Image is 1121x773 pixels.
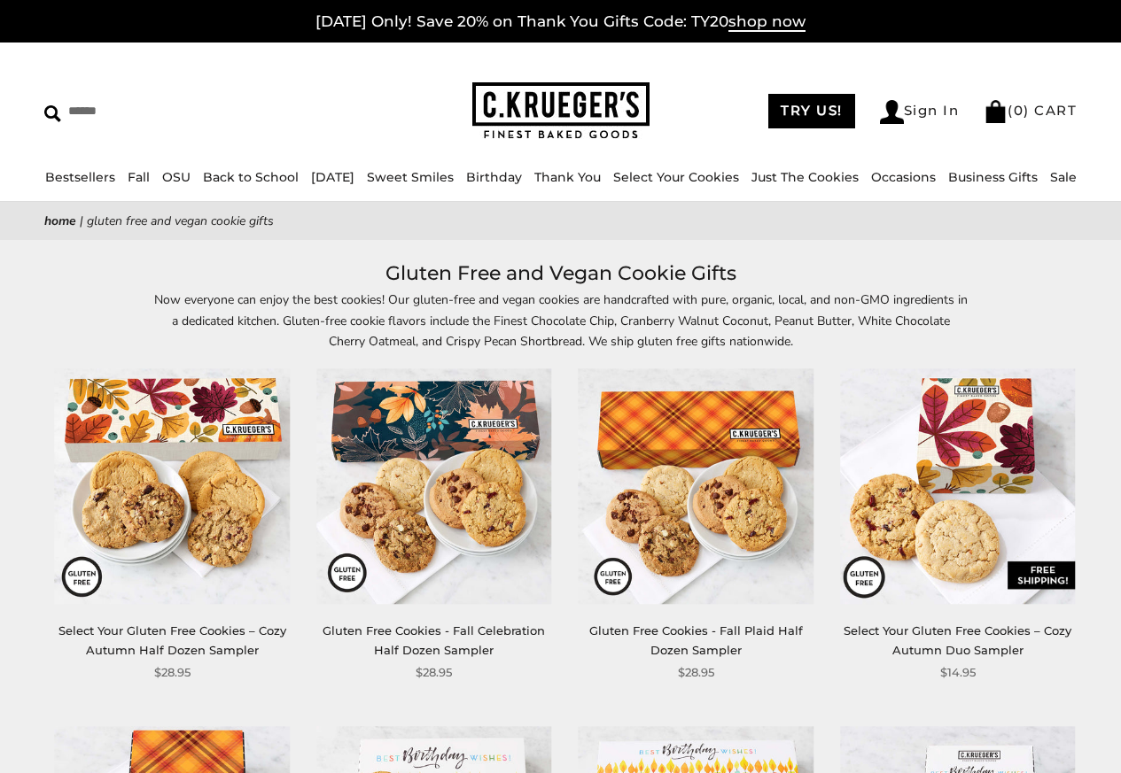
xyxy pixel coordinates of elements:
nav: breadcrumbs [44,211,1077,231]
span: $14.95 [940,663,976,682]
img: Gluten Free Cookies - Fall Celebration Half Dozen Sampler [316,369,551,604]
span: Gluten Free and Vegan Cookie Gifts [87,213,274,229]
a: (0) CART [984,102,1077,119]
span: $28.95 [678,663,714,682]
span: $28.95 [154,663,191,682]
img: Gluten Free Cookies - Fall Plaid Half Dozen Sampler [579,369,814,604]
a: Gluten Free Cookies - Fall Celebration Half Dozen Sampler [323,623,545,656]
a: Select Your Gluten Free Cookies – Cozy Autumn Half Dozen Sampler [58,623,286,656]
img: Select Your Gluten Free Cookies – Cozy Autumn Half Dozen Sampler [55,369,290,604]
a: Just The Cookies [751,169,859,185]
a: Bestsellers [45,169,115,185]
a: [DATE] Only! Save 20% on Thank You Gifts Code: TY20shop now [315,12,806,32]
p: Now everyone can enjoy the best cookies! Our gluten-free and vegan cookies are handcrafted with p... [153,290,969,351]
a: Sweet Smiles [367,169,454,185]
a: Occasions [871,169,936,185]
img: Select Your Gluten Free Cookies – Cozy Autumn Duo Sampler [840,369,1075,604]
a: Sign In [880,100,960,124]
a: Fall [128,169,150,185]
span: 0 [1014,102,1024,119]
span: | [80,213,83,229]
a: Back to School [203,169,299,185]
a: [DATE] [311,169,354,185]
a: Select Your Gluten Free Cookies – Cozy Autumn Duo Sampler [844,623,1071,656]
h1: Gluten Free and Vegan Cookie Gifts [71,258,1050,290]
img: Bag [984,100,1008,123]
a: Home [44,213,76,229]
a: TRY US! [768,94,855,128]
img: C.KRUEGER'S [472,82,650,140]
input: Search [44,97,281,125]
a: Business Gifts [948,169,1038,185]
a: Thank You [534,169,601,185]
span: $28.95 [416,663,452,682]
span: shop now [728,12,806,32]
img: Search [44,105,61,122]
a: Birthday [466,169,522,185]
a: Gluten Free Cookies - Fall Plaid Half Dozen Sampler [589,623,803,656]
img: Account [880,100,904,124]
a: Select Your Cookies [613,169,739,185]
a: OSU [162,169,191,185]
a: Sale [1050,169,1077,185]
